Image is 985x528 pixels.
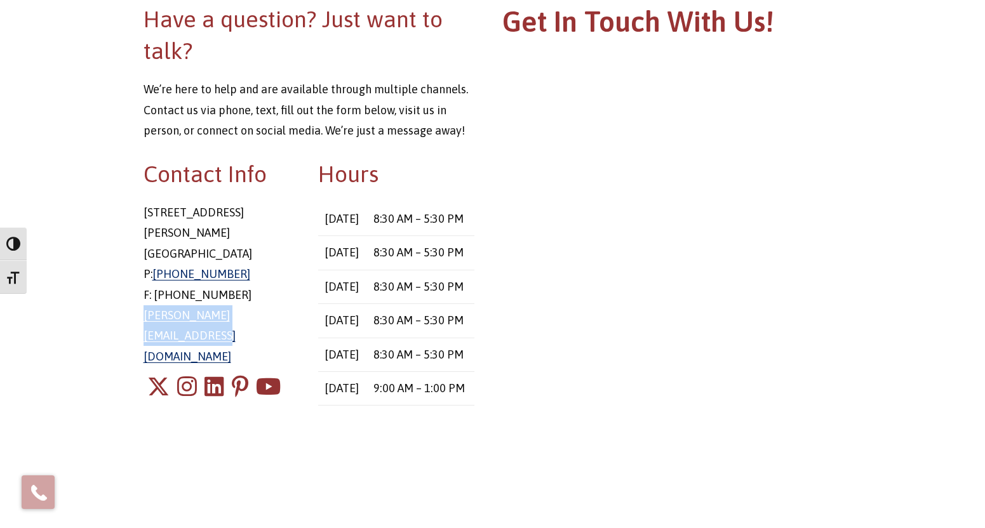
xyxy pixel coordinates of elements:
[152,267,250,280] a: [PHONE_NUMBER]
[204,367,224,407] a: LinkedIn
[144,3,475,67] h2: Have a question? Just want to talk?
[318,236,366,270] td: [DATE]
[373,246,464,259] time: 8:30 AM – 5:30 PM
[318,202,366,236] td: [DATE]
[318,270,366,303] td: [DATE]
[318,304,366,338] td: [DATE]
[373,381,465,395] time: 9:00 AM – 1:00 PM
[318,158,474,190] h2: Hours
[318,371,366,405] td: [DATE]
[373,212,464,225] time: 8:30 AM – 5:30 PM
[373,348,464,361] time: 8:30 AM – 5:30 PM
[144,79,475,141] p: We’re here to help and are available through multiple channels. Contact us via phone, text, fill ...
[144,158,300,190] h2: Contact Info
[147,367,170,407] a: X
[373,313,464,327] time: 8:30 AM – 5:30 PM
[318,338,366,371] td: [DATE]
[232,367,248,407] a: Pinterest
[373,280,464,293] time: 8:30 AM – 5:30 PM
[144,308,236,363] a: [PERSON_NAME][EMAIL_ADDRESS][DOMAIN_NAME]
[177,367,197,407] a: Instagram
[256,367,281,407] a: Youtube
[502,3,834,47] h1: Get In Touch With Us!
[144,202,300,367] p: [STREET_ADDRESS] [PERSON_NAME][GEOGRAPHIC_DATA] P: F: [PHONE_NUMBER]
